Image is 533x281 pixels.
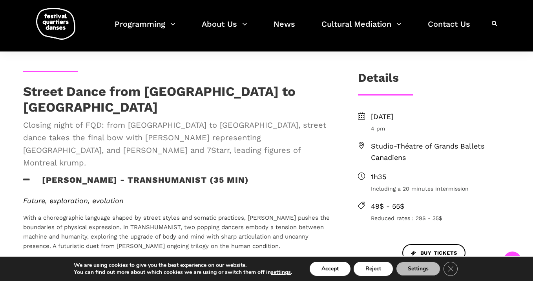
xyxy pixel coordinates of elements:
img: logo-fqd-med [36,8,75,40]
a: About Us [202,17,247,40]
button: Close GDPR Cookie Banner [444,262,458,276]
span: Including a 20 minutes intermission [371,184,510,193]
span: With a choreographic language shaped by street styles and somatic practices, [PERSON_NAME] pushes... [23,214,330,250]
span: 49$ - 55$ [371,201,510,212]
h3: Details [358,71,399,90]
button: Accept [310,262,350,276]
p: We are using cookies to give you the best experience on our website. [74,262,292,269]
a: News [274,17,295,40]
span: Closing night of FQD: from [GEOGRAPHIC_DATA] to [GEOGRAPHIC_DATA], street dance takes the final b... [23,119,332,169]
h3: [PERSON_NAME] - TRANSHUMANIST (35 min) [23,175,249,195]
span: [DATE] [371,111,510,123]
span: Studio-Théatre of Grands Ballets Canadiens [371,141,510,163]
a: Buy tickets [402,244,466,262]
p: You can find out more about which cookies we are using or switch them off in . [74,269,292,276]
span: Reduced rates : 29$ - 35$ [371,214,510,222]
a: Cultural Mediation [321,17,402,40]
button: Settings [396,262,440,276]
span: Future, exploration, evolution [23,197,124,205]
span: 1h35 [371,171,510,183]
span: Buy tickets [411,249,457,257]
button: settings [271,269,291,276]
span: 4 pm [371,124,510,133]
h1: Street Dance from [GEOGRAPHIC_DATA] to [GEOGRAPHIC_DATA] [23,84,332,115]
a: Contact Us [428,17,470,40]
a: Programming [115,17,175,40]
button: Reject [354,262,393,276]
